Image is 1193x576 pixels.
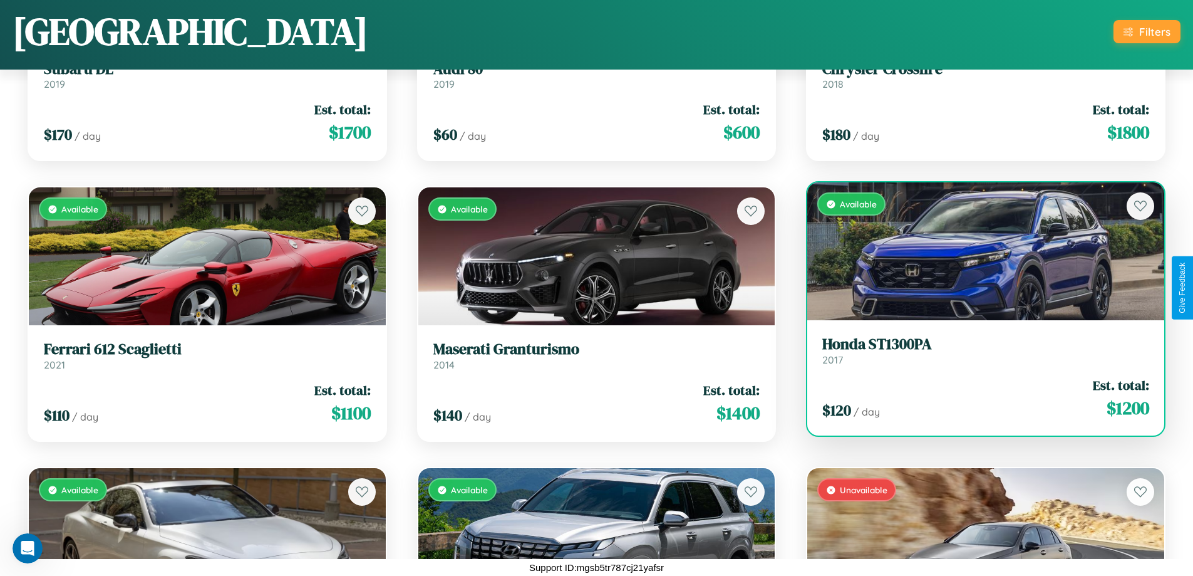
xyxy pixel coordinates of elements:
[822,78,844,90] span: 2018
[1113,20,1180,43] button: Filters
[433,124,457,145] span: $ 60
[1178,263,1187,313] div: Give Feedback
[44,60,371,91] a: Subaru DL2019
[433,359,455,371] span: 2014
[433,340,760,359] h3: Maserati Granturismo
[822,353,843,366] span: 2017
[433,405,462,426] span: $ 140
[44,78,65,90] span: 2019
[433,78,455,90] span: 2019
[72,411,98,423] span: / day
[44,359,65,371] span: 2021
[61,484,98,495] span: Available
[61,204,98,214] span: Available
[451,484,488,495] span: Available
[44,124,72,145] span: $ 170
[1139,25,1170,38] div: Filters
[703,381,760,399] span: Est. total:
[44,405,70,426] span: $ 110
[853,130,879,142] span: / day
[1107,120,1149,145] span: $ 1800
[822,124,850,145] span: $ 180
[854,406,880,418] span: / day
[1107,395,1149,421] span: $ 1200
[840,484,887,495] span: Unavailable
[723,120,760,145] span: $ 600
[822,60,1149,91] a: Chrysler Crossfire2018
[433,340,760,371] a: Maserati Granturismo2014
[44,340,371,359] h3: Ferrari 612 Scaglietti
[822,400,851,421] span: $ 120
[331,401,371,426] span: $ 1100
[314,381,371,399] span: Est. total:
[1093,376,1149,394] span: Est. total:
[822,335,1149,353] h3: Honda ST1300PA
[822,335,1149,366] a: Honda ST1300PA2017
[433,60,760,91] a: Audi 802019
[840,199,877,209] span: Available
[13,6,368,57] h1: [GEOGRAPHIC_DATA]
[44,340,371,371] a: Ferrari 612 Scaglietti2021
[703,100,760,118] span: Est. total:
[314,100,371,118] span: Est. total:
[716,401,760,426] span: $ 1400
[465,411,491,423] span: / day
[460,130,486,142] span: / day
[1093,100,1149,118] span: Est. total:
[451,204,488,214] span: Available
[13,533,43,563] iframe: Intercom live chat
[529,559,664,576] p: Support ID: mgsb5tr787cj21yafsr
[75,130,101,142] span: / day
[329,120,371,145] span: $ 1700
